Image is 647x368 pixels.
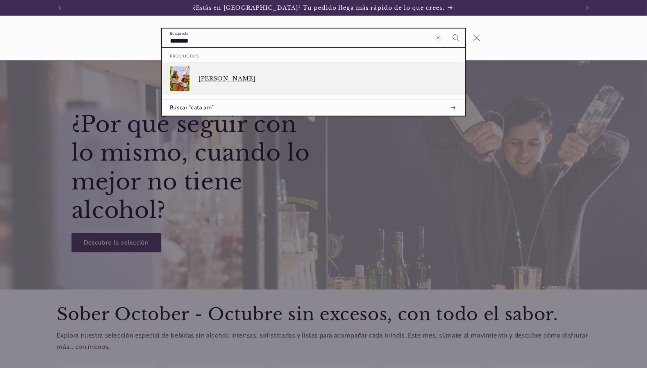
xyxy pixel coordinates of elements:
h2: Productos [170,48,457,62]
button: Borrar término de búsqueda [429,29,447,46]
a: [PERSON_NAME] [162,63,465,95]
p: [PERSON_NAME] [198,75,457,82]
button: Cerrar [468,29,486,47]
button: Búsqueda [447,29,465,46]
img: Cata de Ambijus [170,66,189,91]
span: ¿Estás en [GEOGRAPHIC_DATA]? Tu pedido llega más rápido de lo que crees. [193,4,445,11]
span: Buscar “cata am” [170,104,214,111]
